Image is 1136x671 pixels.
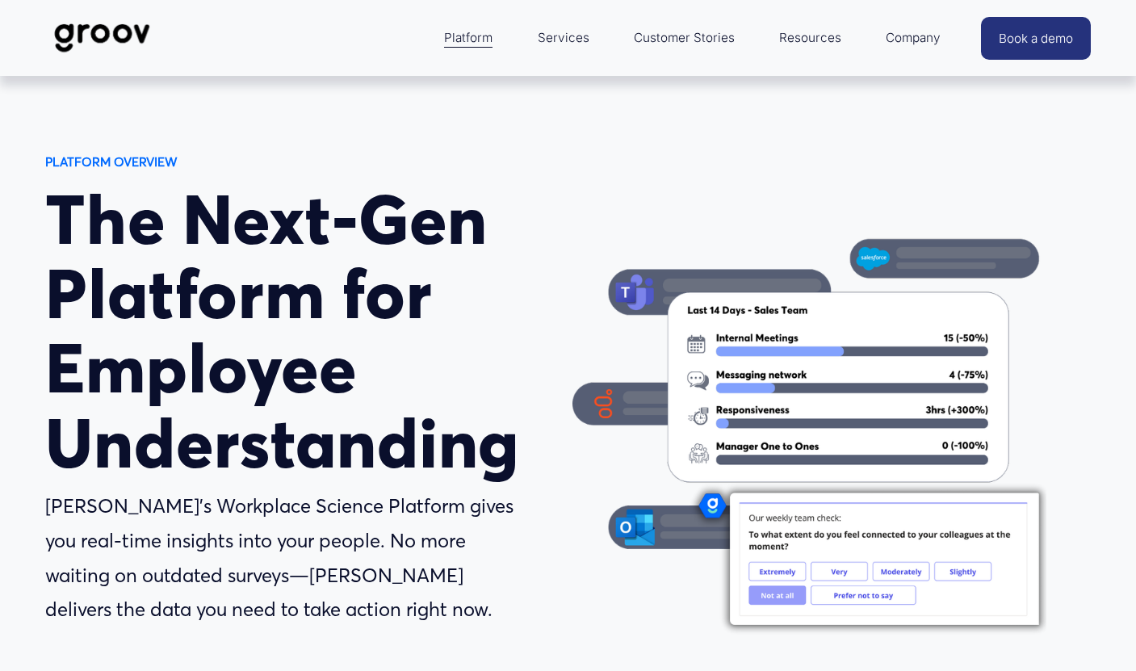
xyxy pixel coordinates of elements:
[878,19,949,57] a: folder dropdown
[436,19,501,57] a: folder dropdown
[626,19,743,57] a: Customer Stories
[886,27,941,49] span: Company
[981,17,1091,60] a: Book a demo
[771,19,849,57] a: folder dropdown
[45,489,519,627] p: [PERSON_NAME]’s Workplace Science Platform gives you real-time insights into your people. No more...
[45,11,159,65] img: Groov | Workplace Science Platform | Unlock Performance | Drive Results
[779,27,841,49] span: Resources
[45,182,564,480] h1: The Next-Gen Platform for Employee Understanding
[444,27,493,49] span: Platform
[530,19,597,57] a: Services
[45,154,178,170] strong: PLATFORM OVERVIEW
